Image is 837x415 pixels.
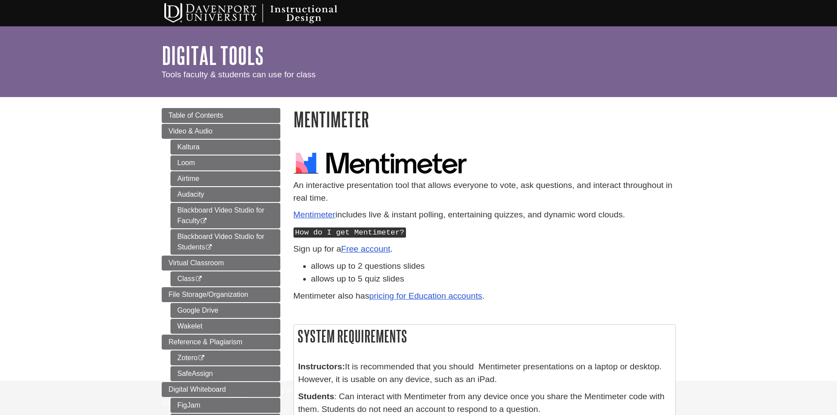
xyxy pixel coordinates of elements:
a: Blackboard Video Studio for Students [170,229,280,255]
a: Wakelet [170,319,280,334]
a: Digital Tools [162,42,264,69]
a: File Storage/Organization [162,287,280,302]
a: Airtime [170,171,280,186]
p: includes live & instant polling, entertaining quizzes, and dynamic word clouds. [293,209,676,221]
a: Loom [170,155,280,170]
a: Google Drive [170,303,280,318]
a: Zotero [170,350,280,365]
i: This link opens in a new window [200,218,207,224]
a: Kaltura [170,140,280,155]
strong: Students [298,392,334,401]
h1: Mentimeter [293,108,676,130]
span: Tools faculty & students can use for class [162,70,316,79]
a: Free account [341,244,390,253]
img: Davenport University Instructional Design [157,2,368,24]
p: It is recommended that you should Mentimeter presentations on a laptop or desktop. However, it is... [298,361,671,386]
span: Reference & Plagiarism [169,338,243,346]
strong: Instructors: [298,362,345,371]
li: allows up to 5 quiz slides [311,273,676,285]
a: Mentimeter [293,210,336,219]
a: Audacity [170,187,280,202]
a: FigJam [170,398,280,413]
kbd: How do I get Mentimeter? [293,227,406,238]
p: Sign up for a . [293,243,676,256]
img: mentimeter logo [293,150,469,175]
li: allows up to 2 questions slides [311,260,676,273]
a: Table of Contents [162,108,280,123]
a: pricing for Education accounts [369,291,482,300]
a: Virtual Classroom [162,256,280,271]
span: File Storage/Organization [169,291,248,298]
p: Mentimeter also has . [293,290,676,303]
a: Digital Whiteboard [162,382,280,397]
h2: System Requirements [294,325,675,348]
i: This link opens in a new window [205,245,213,250]
a: Blackboard Video Studio for Faculty [170,203,280,228]
span: Digital Whiteboard [169,386,226,393]
span: Video & Audio [169,127,213,135]
a: Class [170,271,280,286]
p: An interactive presentation tool that allows everyone to vote, ask questions, and interact throug... [293,179,676,205]
a: Video & Audio [162,124,280,139]
a: Reference & Plagiarism [162,335,280,350]
span: Virtual Classroom [169,259,224,267]
span: Table of Contents [169,112,224,119]
i: This link opens in a new window [195,276,203,282]
i: This link opens in a new window [198,355,205,361]
a: SafeAssign [170,366,280,381]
